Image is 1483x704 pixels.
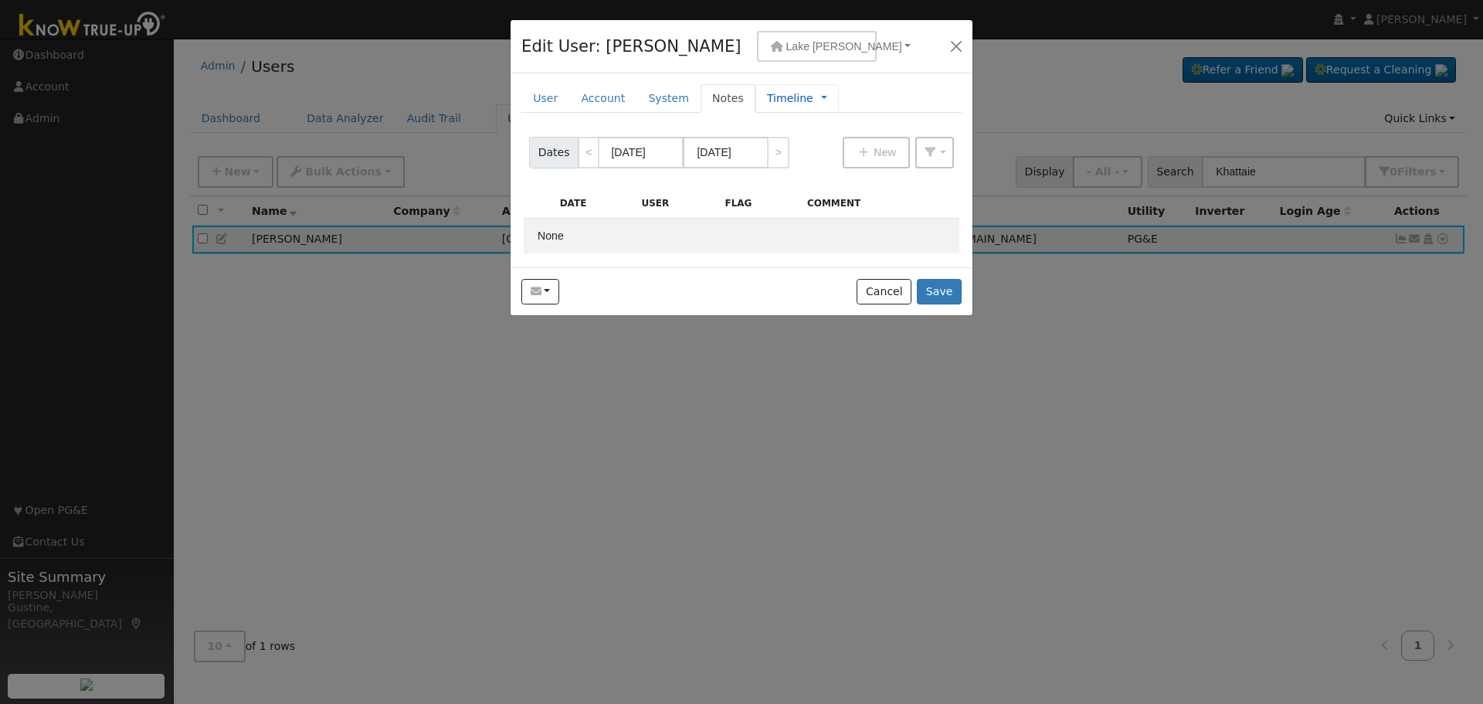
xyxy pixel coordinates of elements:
[767,90,813,107] a: Timeline
[521,279,559,305] button: gitafar@aol.com
[857,279,911,305] button: Cancel
[569,84,636,113] a: Account
[521,84,569,113] a: User
[636,84,701,113] a: System
[757,31,877,62] button: Lake [PERSON_NAME]
[786,40,902,53] span: Lake [PERSON_NAME]
[521,34,741,59] h4: Edit User: [PERSON_NAME]
[917,279,962,305] button: Save
[701,84,755,113] a: Notes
